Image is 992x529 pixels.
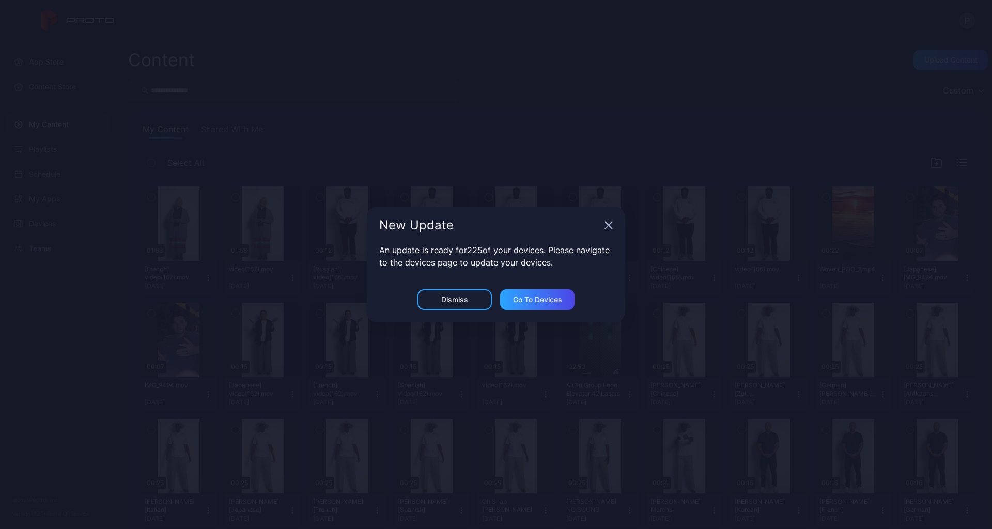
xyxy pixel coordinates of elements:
div: Go to devices [513,295,562,304]
div: New Update [379,219,600,231]
p: An update is ready for 225 of your devices. Please navigate to the devices page to update your de... [379,244,613,269]
button: Go to devices [500,289,575,310]
div: Dismiss [441,295,468,304]
button: Dismiss [417,289,492,310]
